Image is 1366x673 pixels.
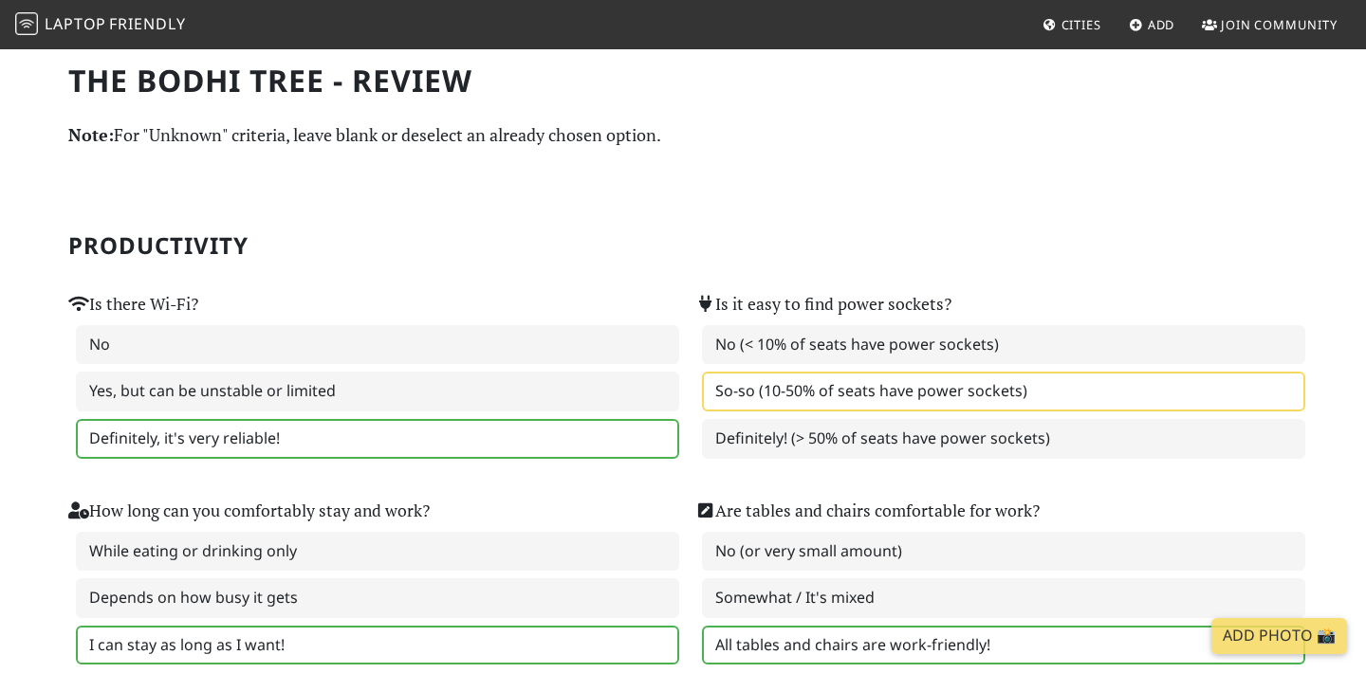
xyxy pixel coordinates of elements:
label: Yes, but can be unstable or limited [76,372,679,411]
img: LaptopFriendly [15,12,38,35]
label: All tables and chairs are work-friendly! [702,626,1305,665]
a: Add Photo 📸 [1211,618,1347,654]
label: How long can you comfortably stay and work? [68,498,430,524]
h2: Productivity [68,232,1298,260]
span: Laptop [45,13,106,34]
span: Cities [1061,16,1101,33]
label: Are tables and chairs comfortable for work? [694,498,1040,524]
label: So-so (10-50% of seats have power sockets) [702,372,1305,411]
a: Add [1121,8,1183,42]
strong: Note: [68,123,114,146]
span: Add [1148,16,1175,33]
label: While eating or drinking only [76,532,679,572]
label: I can stay as long as I want! [76,626,679,665]
label: No (or very small amount) [702,532,1305,572]
label: Is there Wi-Fi? [68,291,198,318]
label: No (< 10% of seats have power sockets) [702,325,1305,365]
label: No [76,325,679,365]
label: Somewhat / It's mixed [702,578,1305,618]
label: Is it easy to find power sockets? [694,291,951,318]
label: Definitely, it's very reliable! [76,419,679,459]
span: Friendly [109,13,185,34]
a: Join Community [1194,8,1345,42]
a: Cities [1035,8,1109,42]
span: Join Community [1221,16,1338,33]
label: Depends on how busy it gets [76,578,679,618]
label: Definitely! (> 50% of seats have power sockets) [702,419,1305,459]
p: For "Unknown" criteria, leave blank or deselect an already chosen option. [68,121,1298,149]
a: LaptopFriendly LaptopFriendly [15,9,186,42]
h1: The Bodhi Tree - Review [68,63,1298,99]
